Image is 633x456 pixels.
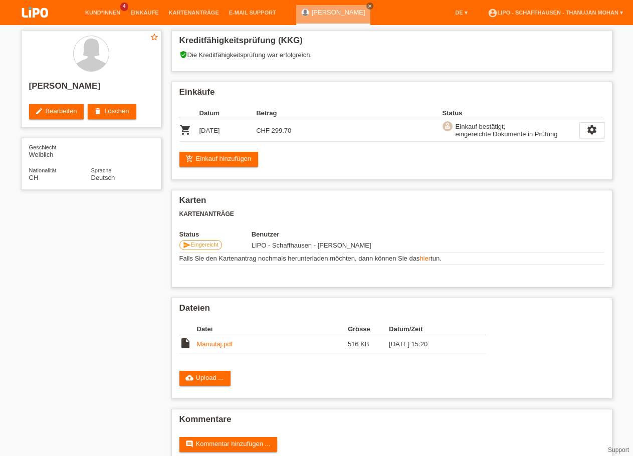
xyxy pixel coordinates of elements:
a: account_circleLIPO - Schaffhausen - Thanujan Mohan ▾ [483,10,628,16]
span: Schweiz [29,174,39,181]
i: verified_user [179,51,187,59]
a: Kartenanträge [164,10,224,16]
h3: Kartenanträge [179,210,604,218]
td: CHF 299.70 [256,119,313,142]
i: send [183,241,191,249]
span: 06.09.2025 [252,242,371,249]
i: close [367,4,372,9]
span: Deutsch [91,174,115,181]
td: [DATE] 15:20 [389,335,471,353]
th: Benutzer [252,231,421,238]
span: Nationalität [29,167,57,173]
i: account_circle [488,8,498,18]
span: Geschlecht [29,144,57,150]
i: edit [35,107,43,115]
div: Einkauf bestätigt, eingereichte Dokumente in Prüfung [453,121,558,139]
td: [DATE] [199,119,257,142]
i: delete [94,107,102,115]
th: Betrag [256,107,313,119]
a: deleteLöschen [88,104,136,119]
a: DE ▾ [450,10,472,16]
a: hier [419,255,431,262]
td: 516 KB [348,335,389,353]
td: Falls Sie den Kartenantrag nochmals herunterladen möchten, dann können Sie das tun. [179,253,604,265]
i: comment [185,440,193,448]
div: Die Kreditfähigkeitsprüfung war erfolgreich. [179,51,604,66]
a: [PERSON_NAME] [312,9,365,16]
h2: Kreditfähigkeitsprüfung (KKG) [179,36,604,51]
th: Grösse [348,323,389,335]
h2: Einkäufe [179,87,604,102]
i: insert_drive_file [179,337,191,349]
a: cloud_uploadUpload ... [179,371,231,386]
span: 4 [120,3,128,11]
div: Weiblich [29,143,91,158]
i: star_border [150,33,159,42]
a: add_shopping_cartEinkauf hinzufügen [179,152,259,167]
a: Support [608,446,629,453]
i: approval [444,122,451,129]
h2: Dateien [179,303,604,318]
i: cloud_upload [185,374,193,382]
th: Datei [197,323,348,335]
a: close [366,3,373,10]
a: LIPO pay [10,21,60,28]
h2: Karten [179,195,604,210]
span: Eingereicht [191,242,219,248]
i: settings [586,124,597,135]
i: POSP00027180 [179,124,191,136]
h2: [PERSON_NAME] [29,81,153,96]
a: editBearbeiten [29,104,84,119]
a: E-Mail Support [224,10,281,16]
a: commentKommentar hinzufügen ... [179,437,278,452]
th: Datum [199,107,257,119]
a: Kund*innen [80,10,125,16]
a: Mamutaj.pdf [197,340,233,348]
a: Einkäufe [125,10,163,16]
th: Status [443,107,579,119]
i: add_shopping_cart [185,155,193,163]
span: Sprache [91,167,112,173]
th: Status [179,231,252,238]
a: star_border [150,33,159,43]
h2: Kommentare [179,414,604,429]
th: Datum/Zeit [389,323,471,335]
